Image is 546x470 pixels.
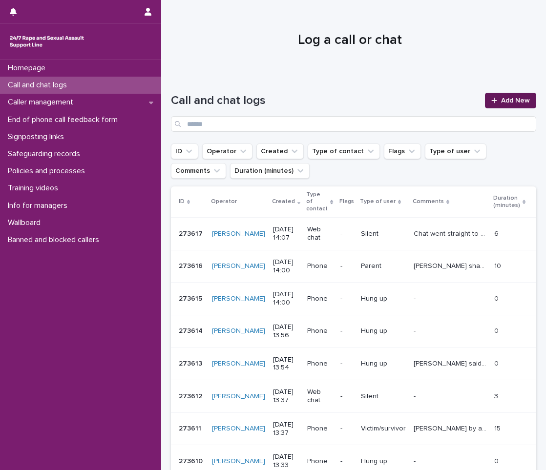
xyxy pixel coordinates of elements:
p: - [414,325,418,335]
button: Type of user [425,143,486,159]
tr: 273616273616 [PERSON_NAME] [DATE] 14:00Phone-Parent[PERSON_NAME] shared their daughter was raped ... [171,250,541,283]
p: 273613 [179,358,204,368]
p: Homepage [4,63,53,73]
p: Phone [307,262,332,270]
p: caller said 'fuck you' and then hung up straight away [414,358,488,368]
img: rhQMoQhaT3yELyF149Cw [8,32,86,51]
p: Silent [361,392,406,401]
button: Type of contact [308,143,380,159]
a: [PERSON_NAME] [212,327,265,335]
p: - [340,327,353,335]
p: Victim/survivor [361,425,406,433]
p: [DATE] 13:33 [273,453,299,470]
p: - [414,293,418,303]
p: [DATE] 13:56 [273,323,299,340]
input: Search [171,116,536,132]
a: [PERSON_NAME] [212,230,265,238]
p: Type of user [360,196,396,207]
p: 273617 [179,228,205,238]
p: Phone [307,457,332,466]
p: Training videos [4,184,66,193]
tr: 273615273615 [PERSON_NAME] [DATE] 14:00Phone-Hung up-- 00 [171,283,541,315]
tr: 273617273617 [PERSON_NAME] [DATE] 14:07Web chat-SilentChat went straight to pendingChat went stra... [171,218,541,250]
p: Signposting links [4,132,72,142]
p: 273612 [179,390,204,401]
p: 15 [494,423,503,433]
p: Hung up [361,327,406,335]
p: [DATE] 14:07 [273,225,299,242]
button: Operator [202,143,252,159]
p: [DATE] 13:54 [273,356,299,372]
p: - [340,360,353,368]
a: [PERSON_NAME] [212,457,265,466]
button: ID [171,143,198,159]
span: Add New [501,97,530,104]
p: Phone [307,425,332,433]
a: [PERSON_NAME] [212,295,265,303]
button: Duration (minutes) [230,163,310,179]
p: - [414,455,418,466]
p: End of phone call feedback form [4,115,126,124]
button: Created [256,143,304,159]
tr: 273612273612 [PERSON_NAME] [DATE] 13:37Web chat-Silent-- 33 [171,380,541,413]
p: Web chat [307,388,332,405]
p: Info for managers [4,201,75,210]
p: 0 [494,293,501,303]
p: - [340,425,353,433]
p: Silent [361,230,406,238]
p: - [340,392,353,401]
p: 3 [494,390,500,401]
p: Hung up [361,295,406,303]
p: Comments [413,196,444,207]
button: Flags [384,143,421,159]
p: Type of contact [306,189,328,214]
p: Duration (minutes) [493,193,520,211]
p: Wallboard [4,218,48,227]
p: 0 [494,455,501,466]
p: Chat went straight to pending [414,228,488,238]
p: Caller management [4,98,81,107]
p: 10 [494,260,503,270]
p: Banned and blocked callers [4,235,107,245]
a: [PERSON_NAME] [212,262,265,270]
p: ID [179,196,185,207]
p: 0 [494,358,501,368]
p: - [340,457,353,466]
p: Phone [307,295,332,303]
p: 273615 [179,293,204,303]
p: Hung up [361,360,406,368]
p: 6 [494,228,501,238]
p: Flags [339,196,354,207]
tr: 273611273611 [PERSON_NAME] [DATE] 13:37Phone-Victim/survivor[PERSON_NAME] by a [DEMOGRAPHIC_DATA]... [171,412,541,445]
tr: 273614273614 [PERSON_NAME] [DATE] 13:56Phone-Hung up-- 00 [171,315,541,347]
p: [DATE] 14:00 [273,290,299,307]
p: Wendy Raped by a male from the club she went to. This incident has taken place on Thursday into f... [414,423,488,433]
p: - [340,230,353,238]
a: Add New [485,93,536,108]
p: Phone [307,327,332,335]
p: Policies and processes [4,166,93,176]
p: - [414,390,418,401]
p: [DATE] 13:37 [273,421,299,437]
p: Web chat [307,225,332,242]
a: [PERSON_NAME] [212,392,265,401]
h1: Log a call or chat [171,32,529,49]
tr: 273613273613 [PERSON_NAME] [DATE] 13:54Phone-Hung up[PERSON_NAME] said 'fuck you' and then hung u... [171,347,541,380]
a: [PERSON_NAME] [212,360,265,368]
p: 0 [494,325,501,335]
h1: Call and chat logs [171,94,479,108]
p: - [340,295,353,303]
p: 273616 [179,260,205,270]
p: Hung up [361,457,406,466]
p: 273611 [179,423,203,433]
a: [PERSON_NAME] [212,425,265,433]
p: Safeguarding records [4,149,88,159]
p: 273614 [179,325,205,335]
p: - [340,262,353,270]
p: Parent [361,262,406,270]
p: Phone [307,360,332,368]
p: [DATE] 14:00 [273,258,299,275]
button: Comments [171,163,226,179]
p: Caller shared their daughter was raped at university 2 years ago and was sexually assaulted by th... [414,260,488,270]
